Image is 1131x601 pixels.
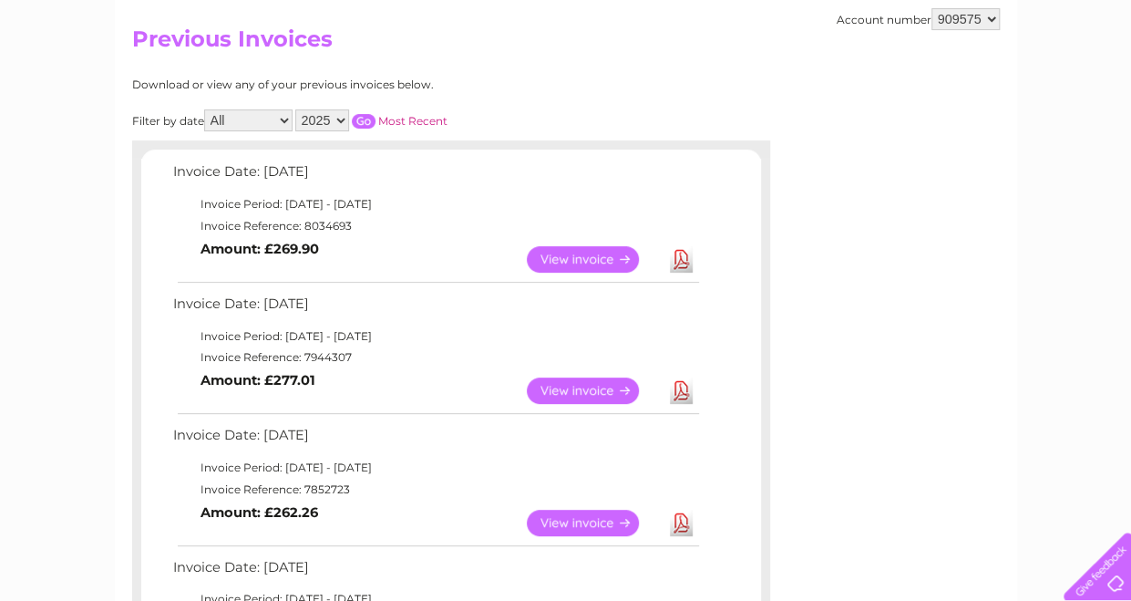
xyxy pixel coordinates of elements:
h2: Previous Invoices [132,26,1000,61]
td: Invoice Period: [DATE] - [DATE] [169,193,702,215]
b: Amount: £277.01 [200,372,315,389]
a: Download [670,510,693,536]
img: logo.png [39,47,132,103]
a: Download [670,246,693,273]
a: 0333 014 3131 [787,9,913,32]
td: Invoice Period: [DATE] - [DATE] [169,326,702,347]
td: Invoice Date: [DATE] [169,160,702,193]
a: Log out [1071,78,1114,91]
td: Invoice Reference: 7852723 [169,479,702,501]
a: Energy [856,78,896,91]
a: Most Recent [378,114,447,128]
a: View [527,378,661,404]
div: Filter by date [132,109,611,131]
td: Invoice Date: [DATE] [169,555,702,589]
b: Amount: £262.26 [200,504,318,521]
a: View [527,510,661,536]
a: Telecoms [907,78,961,91]
div: Clear Business is a trading name of Verastar Limited (registered in [GEOGRAPHIC_DATA] No. 3667643... [136,10,997,88]
td: Invoice Reference: 7944307 [169,347,702,368]
b: Amount: £269.90 [200,241,319,257]
div: Account number [837,8,1000,30]
a: Blog [972,78,999,91]
td: Invoice Date: [DATE] [169,423,702,457]
a: View [527,246,661,273]
td: Invoice Period: [DATE] - [DATE] [169,457,702,479]
div: Download or view any of your previous invoices below. [132,78,611,91]
a: Download [670,378,693,404]
td: Invoice Date: [DATE] [169,292,702,326]
td: Invoice Reference: 8034693 [169,215,702,237]
a: Water [810,78,845,91]
a: Contact [1010,78,1054,91]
